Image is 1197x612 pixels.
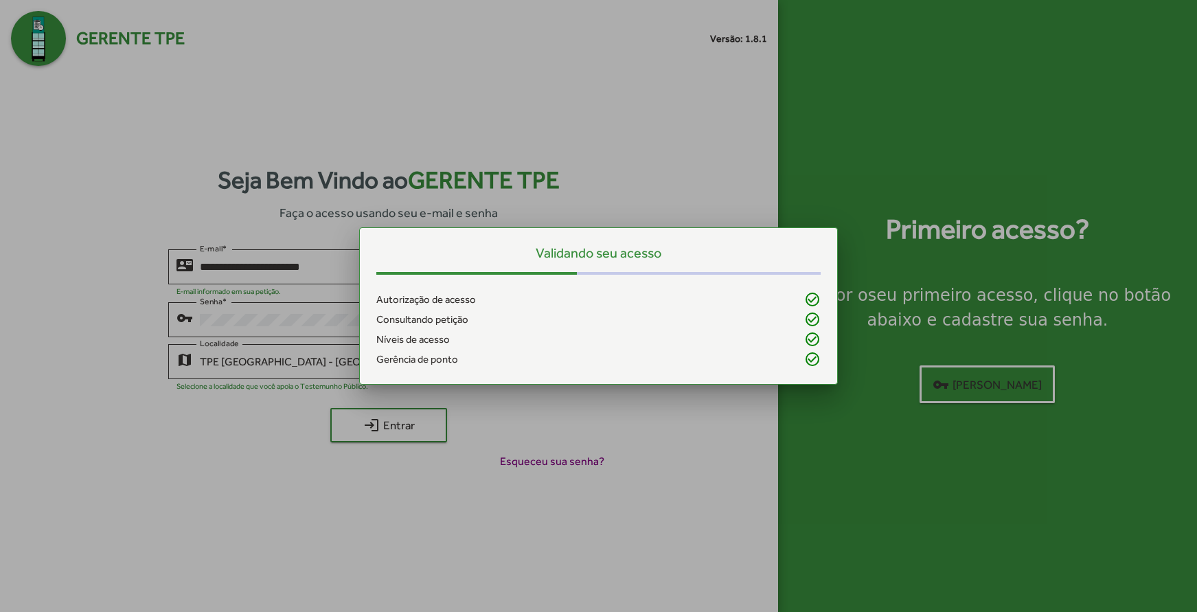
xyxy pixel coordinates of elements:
[376,352,458,367] span: Gerência de ponto
[804,291,821,308] mat-icon: check_circle_outline
[376,245,821,261] h5: Validando seu acesso
[376,332,450,348] span: Níveis de acesso
[804,331,821,348] mat-icon: check_circle_outline
[804,311,821,328] mat-icon: check_circle_outline
[376,292,476,308] span: Autorização de acesso
[376,312,468,328] span: Consultando petição
[804,351,821,367] mat-icon: check_circle_outline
